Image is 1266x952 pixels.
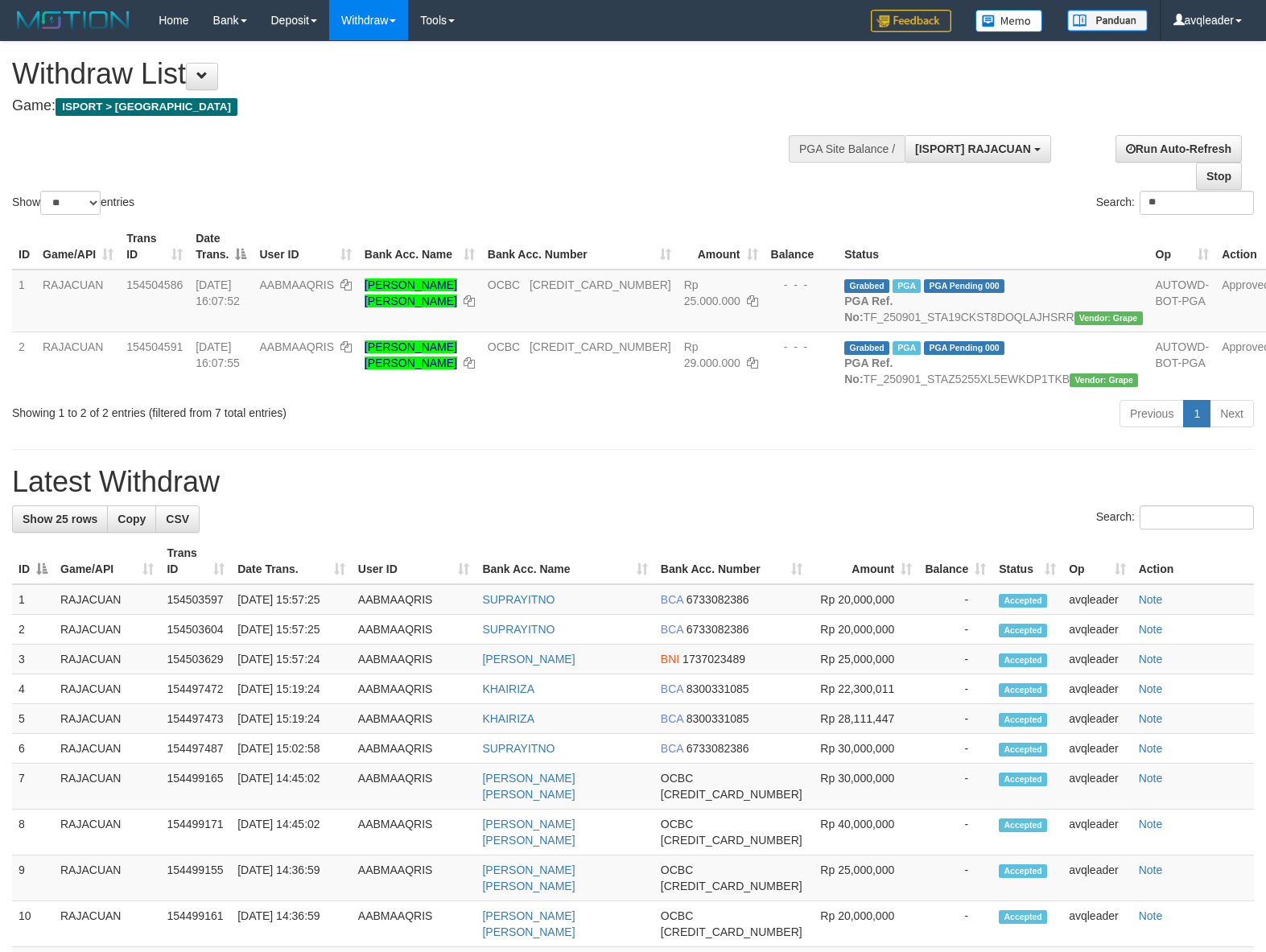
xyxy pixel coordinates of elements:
[684,278,740,307] span: Rp 25.000.000
[36,224,120,270] th: Game/API: activate to sort column ascending
[1149,270,1216,332] td: AUTOWD-BOT-PGA
[918,810,992,855] td: -
[155,505,200,533] a: CSV
[809,538,919,584] th: Amount: activate to sort column ascending
[1139,682,1163,695] a: Note
[789,135,905,163] div: PGA Site Balance /
[482,863,575,892] a: [PERSON_NAME] [PERSON_NAME]
[918,901,992,947] td: -
[12,466,1254,498] h1: Latest Withdraw
[482,653,575,666] a: [PERSON_NAME]
[54,704,160,734] td: RAJACUAN
[54,734,160,764] td: RAJACUAN
[352,584,476,615] td: AABMAAQRIS
[482,623,555,636] a: SUPRAYITNO
[838,270,1148,332] td: TF_250901_STA19CKST8DOQLAJHSRR
[54,645,160,674] td: RAJACUAN
[771,339,832,355] div: - - -
[160,901,231,947] td: 154499161
[231,855,352,901] td: [DATE] 14:36:59
[36,332,120,394] td: RAJACUAN
[1070,373,1138,387] span: Vendor URL: https://settle31.1velocity.biz
[231,704,352,734] td: [DATE] 15:19:24
[999,773,1047,786] span: Accepted
[23,513,97,525] span: Show 25 rows
[1132,538,1254,584] th: Action
[844,295,893,324] b: PGA Ref. No:
[482,772,575,801] a: [PERSON_NAME] [PERSON_NAME]
[992,538,1062,584] th: Status: activate to sort column ascending
[661,863,693,876] span: OCBC
[12,901,54,947] td: 10
[352,538,476,584] th: User ID: activate to sort column ascending
[915,142,1031,155] span: [ISPORT] RAJACUAN
[661,834,802,847] span: Copy 693818280838 to clipboard
[12,58,828,90] h1: Withdraw List
[54,764,160,810] td: RAJACUAN
[684,340,740,369] span: Rp 29.000.000
[12,645,54,674] td: 3
[1139,909,1163,922] a: Note
[661,772,693,785] span: OCBC
[12,584,54,615] td: 1
[678,224,765,270] th: Amount: activate to sort column ascending
[482,593,555,606] a: SUPRAYITNO
[231,901,352,947] td: [DATE] 14:36:59
[12,224,36,270] th: ID
[999,653,1047,667] span: Accepted
[352,704,476,734] td: AABMAAQRIS
[231,538,352,584] th: Date Trans.: activate to sort column ascending
[482,742,555,755] a: SUPRAYITNO
[12,764,54,810] td: 7
[661,925,802,938] span: Copy 693818280838 to clipboard
[838,332,1148,394] td: TF_250901_STAZ5255XL5EWKDP1TKB
[482,909,575,938] a: [PERSON_NAME] [PERSON_NAME]
[1096,505,1254,530] label: Search:
[1196,163,1242,190] a: Stop
[999,624,1047,637] span: Accepted
[809,810,919,855] td: Rp 40,000,000
[1149,332,1216,394] td: AUTOWD-BOT-PGA
[918,645,992,674] td: -
[918,734,992,764] td: -
[54,615,160,645] td: RAJACUAN
[1062,704,1132,734] td: avqleader
[36,270,120,332] td: RAJACUAN
[661,593,683,606] span: BCA
[924,341,1004,355] span: PGA Pending
[809,674,919,704] td: Rp 22,300,011
[160,855,231,901] td: 154499155
[1062,901,1132,947] td: avqleader
[160,810,231,855] td: 154499171
[1062,645,1132,674] td: avqleader
[352,615,476,645] td: AABMAAQRIS
[809,764,919,810] td: Rp 30,000,000
[1120,400,1184,427] a: Previous
[231,764,352,810] td: [DATE] 14:45:02
[918,704,992,734] td: -
[661,653,679,666] span: BNI
[1140,191,1254,215] input: Search:
[56,98,237,116] span: ISPORT > [GEOGRAPHIC_DATA]
[12,332,36,394] td: 2
[481,224,678,270] th: Bank Acc. Number: activate to sort column ascending
[682,653,745,666] span: Copy 1737023489 to clipboard
[1139,863,1163,876] a: Note
[12,8,134,32] img: MOTION_logo.png
[126,278,183,291] span: 154504586
[54,584,160,615] td: RAJACUAN
[918,855,992,901] td: -
[1062,584,1132,615] td: avqleader
[352,901,476,947] td: AABMAAQRIS
[809,901,919,947] td: Rp 20,000,000
[12,398,515,421] div: Showing 1 to 2 of 2 entries (filtered from 7 total entries)
[231,810,352,855] td: [DATE] 14:45:02
[765,224,839,270] th: Balance
[1067,10,1148,31] img: panduan.png
[231,584,352,615] td: [DATE] 15:57:25
[259,278,334,291] span: AABMAAQRIS
[1062,538,1132,584] th: Op: activate to sort column ascending
[476,538,654,584] th: Bank Acc. Name: activate to sort column ascending
[352,855,476,901] td: AABMAAQRIS
[12,615,54,645] td: 2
